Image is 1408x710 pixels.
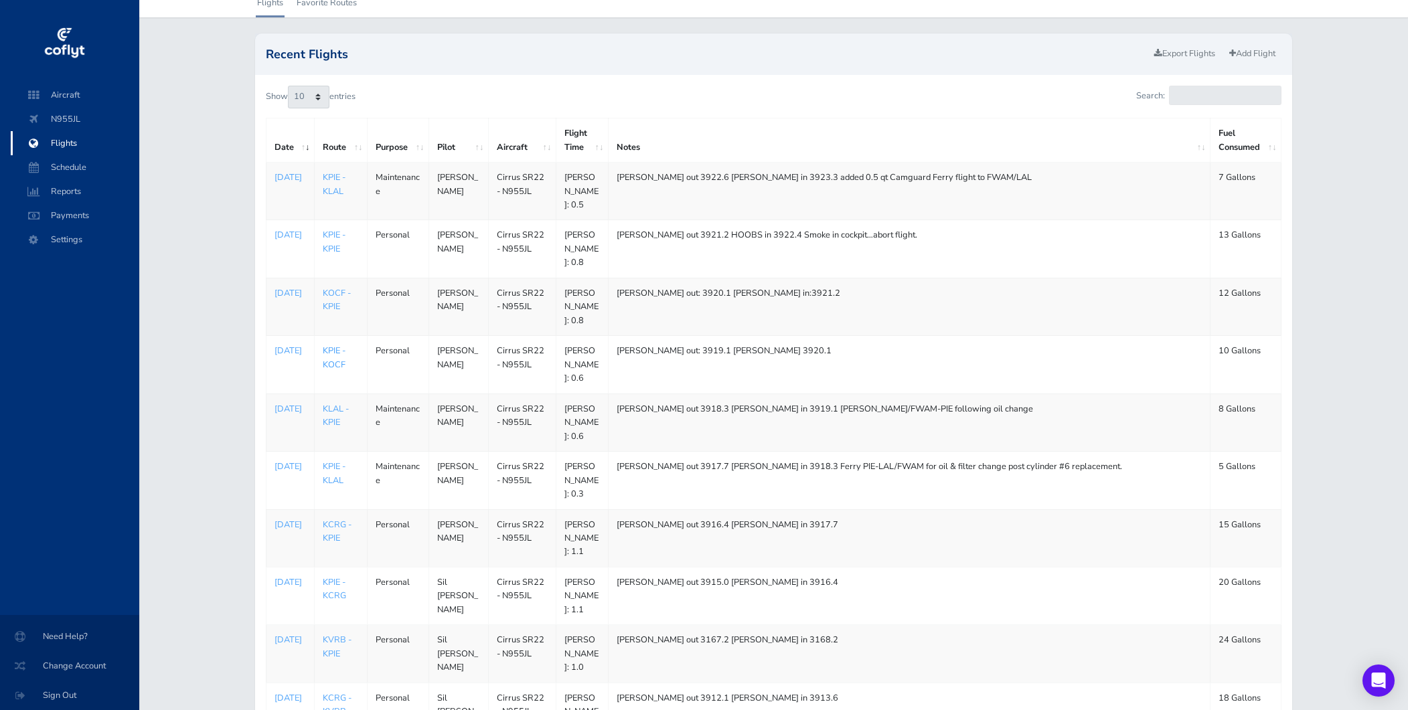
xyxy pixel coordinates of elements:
td: Personal [367,567,428,624]
td: [PERSON_NAME]: 0.3 [556,452,608,509]
td: [PERSON_NAME] [428,452,488,509]
span: Schedule [24,155,126,179]
td: [PERSON_NAME]: 0.6 [556,336,608,393]
td: [PERSON_NAME] out 3167.2 [PERSON_NAME] in 3168.2 [608,625,1210,683]
a: [DATE] [275,402,306,416]
input: Search: [1169,86,1281,105]
td: 7 Gallons [1210,163,1281,220]
td: [PERSON_NAME]: 0.8 [556,278,608,335]
a: [DATE] [275,171,306,184]
td: [PERSON_NAME]: 0.5 [556,163,608,220]
a: [DATE] [275,228,306,242]
td: [PERSON_NAME]: 1.1 [556,567,608,624]
a: KVRB - KPIE [323,634,351,659]
h2: Recent Flights [266,48,1148,60]
a: KPIE - KPIE [323,229,345,254]
td: Cirrus SR22 - N955JL [488,220,556,278]
span: Sign Out [16,683,123,707]
span: Settings [24,228,126,252]
td: Maintenance [367,452,428,509]
td: [PERSON_NAME]: 1.1 [556,509,608,567]
a: KPIE - KCRG [323,576,346,602]
a: [DATE] [275,691,306,705]
a: KLAL - KPIE [323,403,349,428]
td: Personal [367,278,428,335]
th: Aircraft: activate to sort column ascending [488,118,556,163]
td: 12 Gallons [1210,278,1281,335]
th: Route: activate to sort column ascending [314,118,367,163]
span: Aircraft [24,83,126,107]
td: 20 Gallons [1210,567,1281,624]
td: [PERSON_NAME] [428,220,488,278]
td: [PERSON_NAME] out: 3919.1 [PERSON_NAME] 3920.1 [608,336,1210,393]
a: [DATE] [275,460,306,473]
a: KCRG - KPIE [323,519,351,544]
a: [DATE] [275,518,306,531]
td: [PERSON_NAME] [428,509,488,567]
a: KPIE - KLAL [323,460,345,486]
td: [PERSON_NAME]: 1.0 [556,625,608,683]
th: Date: activate to sort column ascending [266,118,314,163]
td: Maintenance [367,163,428,220]
a: KPIE - KOCF [323,345,345,370]
th: Pilot: activate to sort column ascending [428,118,488,163]
th: Notes: activate to sort column ascending [608,118,1210,163]
th: Flight Time: activate to sort column ascending [556,118,608,163]
td: [PERSON_NAME] out: 3920.1 [PERSON_NAME] in:3921.2 [608,278,1210,335]
td: [PERSON_NAME] out 3918.3 [PERSON_NAME] in 3919.1 [PERSON_NAME]/FWAM-PIE following oil change [608,393,1210,451]
td: Cirrus SR22 - N955JL [488,278,556,335]
td: Cirrus SR22 - N955JL [488,509,556,567]
td: 15 Gallons [1210,509,1281,567]
td: [PERSON_NAME] [428,336,488,393]
a: Add Flight [1223,44,1281,64]
label: Show entries [266,86,356,108]
td: Cirrus SR22 - N955JL [488,393,556,451]
td: Maintenance [367,393,428,451]
a: KOCF - KPIE [323,287,351,313]
td: Cirrus SR22 - N955JL [488,452,556,509]
select: Showentries [288,86,329,108]
td: [PERSON_NAME] out 3917.7 [PERSON_NAME] in 3918.3 Ferry PIE-LAL/FWAM for oil & filter change post ... [608,452,1210,509]
th: Fuel Consumed: activate to sort column ascending [1210,118,1281,163]
td: [PERSON_NAME]: 0.6 [556,393,608,451]
td: [PERSON_NAME] [428,163,488,220]
td: Personal [367,336,428,393]
td: [PERSON_NAME] out 3915.0 [PERSON_NAME] in 3916.4 [608,567,1210,624]
td: [PERSON_NAME] out 3921.2 HOOBS in 3922.4 Smoke in cockpit…abort flight. [608,220,1210,278]
td: Cirrus SR22 - N955JL [488,336,556,393]
td: [PERSON_NAME]: 0.8 [556,220,608,278]
span: N955JL [24,107,126,131]
a: [DATE] [275,286,306,300]
td: Sil [PERSON_NAME] [428,567,488,624]
div: Open Intercom Messenger [1362,664,1395,697]
span: Change Account [16,654,123,678]
td: Cirrus SR22 - N955JL [488,567,556,624]
td: 8 Gallons [1210,393,1281,451]
td: [PERSON_NAME] out 3916.4 [PERSON_NAME] in 3917.7 [608,509,1210,567]
td: [PERSON_NAME] [428,393,488,451]
a: [DATE] [275,575,306,589]
a: [DATE] [275,344,306,357]
a: Export Flights [1148,44,1221,64]
span: Payments [24,203,126,228]
span: Reports [24,179,126,203]
td: Personal [367,220,428,278]
td: [PERSON_NAME] [428,278,488,335]
img: coflyt logo [42,23,86,64]
a: [DATE] [275,633,306,646]
span: Flights [24,131,126,155]
td: 13 Gallons [1210,220,1281,278]
td: Sil [PERSON_NAME] [428,625,488,683]
td: Personal [367,625,428,683]
span: Need Help? [16,624,123,648]
a: KPIE - KLAL [323,171,345,197]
